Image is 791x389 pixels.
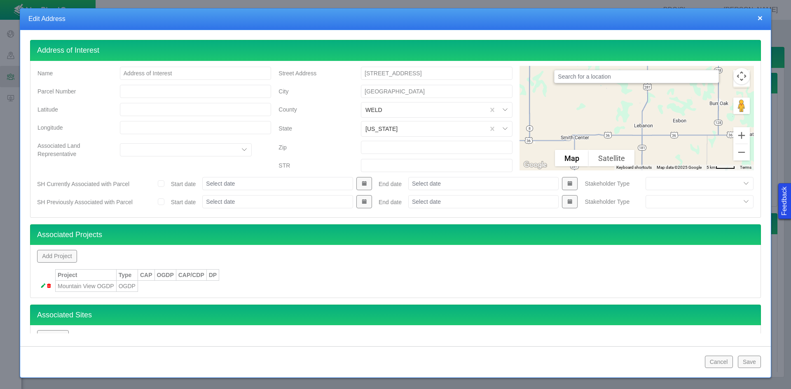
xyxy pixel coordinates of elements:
td: Mountain View OGDP [56,280,117,291]
a: Open this area in Google Maps (opens a new window) [522,160,549,170]
label: End date [379,198,402,206]
img: Google [522,160,549,170]
button: Zoom out [733,144,750,161]
th: Project [56,269,117,280]
input: Select date [202,195,353,208]
button: Show Date Picker [356,177,372,190]
span: 5 km [707,165,716,170]
th: OGDP [154,269,176,280]
label: State [272,121,354,137]
label: SH Previously Associated with Parcel [37,198,133,206]
input: Search for a location [554,70,719,83]
h4: Associated Sites [30,305,761,326]
label: End date [379,180,402,188]
th: CAP [138,269,154,280]
button: Add Site [37,330,69,342]
label: Longitude [31,120,113,135]
h4: Associated Projects [30,224,761,245]
label: City [272,84,354,99]
label: Start date [171,180,196,188]
h4: Address of Interest [30,40,761,61]
label: Stakeholder Type [578,194,639,209]
button: Cancel [705,356,733,368]
span: Map data ©2025 Google [657,165,702,170]
label: Street Address [272,66,354,81]
button: Toggle Fullscreen in browser window [733,70,750,86]
button: Zoom in [733,127,750,144]
button: Drag Pegman onto the map to open Street View [733,98,750,114]
a: Terms (opens in new tab) [740,165,751,170]
input: Select date [408,177,559,190]
th: Type [116,269,138,280]
label: Start date [171,198,196,206]
th: DP [206,269,219,280]
button: Add Project [37,250,77,262]
button: Map camera controls [733,68,750,84]
label: Associated Land Representative [31,138,113,161]
th: CAP/CDP [176,269,206,280]
button: Map Scale: 5 km per 43 pixels [704,165,737,170]
button: Keyboard shortcuts [616,165,652,170]
td: OGDP [116,280,138,291]
label: County [272,102,354,118]
label: Latitude [31,102,113,117]
button: Show street map [555,150,589,166]
button: close [758,14,763,22]
button: Show Date Picker [356,195,372,208]
button: Show Date Picker [562,195,578,208]
h4: Edit Address [28,15,763,23]
button: Save [738,356,761,368]
label: Zip [272,140,354,155]
input: Select date [408,195,559,208]
label: SH Currently Associated with Parcel [37,180,129,188]
button: Show satellite imagery [589,150,634,166]
input: Select date [202,177,353,190]
label: Stakeholder Type [578,176,639,191]
label: STR [272,158,354,173]
button: Show Date Picker [562,177,578,190]
label: Name [31,66,113,81]
label: Parcel Number [31,84,113,99]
